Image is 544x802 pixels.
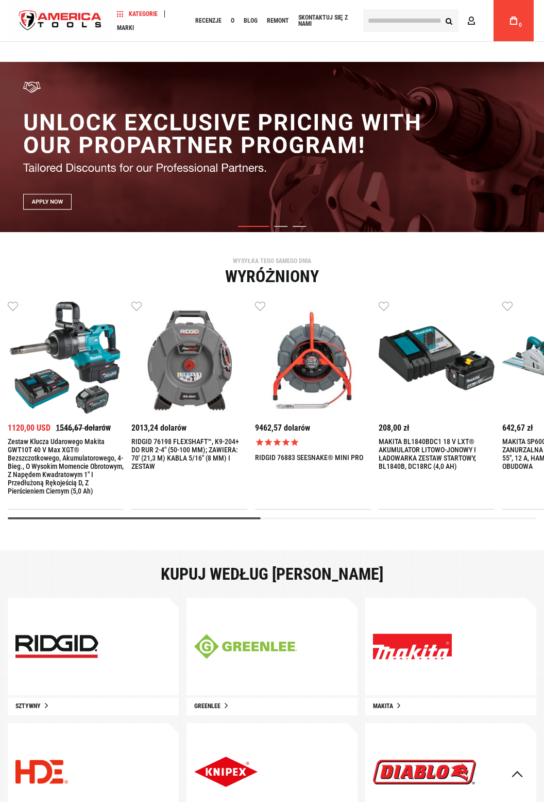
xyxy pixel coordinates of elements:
[379,437,495,470] a: MAKITA BL1840BDC1 18 V LXT® AKUMULATOR LITOWO-JONOWY I ŁADOWARKA ZESTAW STARTOWY, BL1840B, DC18RC...
[379,300,495,419] a: MAKITA BL1840BDC1 18 V LXT® AKUMULATOR LITOWO-JONOWY I ŁADOWARKA ZESTAW STARTOWY, BL1840B, DC18RC...
[502,423,533,433] font: 642,67 zł
[8,300,124,510] div: 1 / 9
[231,17,234,24] font: O
[131,437,247,470] a: RIDGID 76198 FLEXSHAFT™, K9-204+ DO RUR 2-4" (50-100 MM); ZAWIERA: 70' (21,3 M) KABLA 5/16" (8 MM...
[519,22,522,28] font: 0
[131,423,186,433] font: 2013,24 dolarów
[373,760,476,784] img: Odkryj nasze nowe produkty
[112,7,162,21] a: Kategorie
[8,300,124,419] a: Zestaw klucza udarowego Makita GWT10T 40 V max XGT® bezszczotkowego, akumulatorowego, 4-bieg., o ...
[194,757,258,787] img: Odkryj nasze nowe produkty
[379,423,409,433] font: 208,00 zł
[439,11,458,30] button: Szukaj
[56,423,111,433] font: 1546,67 dolarów
[255,423,310,433] font: 9462,57 dolarów
[161,564,384,584] font: Kupuj według [PERSON_NAME]
[379,300,495,510] div: 4 / 9
[255,300,371,510] div: 3 / 9
[186,698,358,715] a: Greenlee
[244,17,258,24] font: Blog
[131,437,239,470] font: RIDGID 76198 FLEXSHAFT™, K9-204+ DO RUR 2-4" (50-100 MM); ZAWIERA: 70' (21,3 M) KABLA 5/16" (8 MM...
[117,24,134,31] font: Marki
[131,300,247,510] div: 2 / 9
[131,300,247,416] img: RIDGID 76198 WAŁEK FLEXSHAFT™, K9-204+ DLA 2-4
[373,702,393,710] font: Makita
[129,10,158,18] font: Kategorie
[298,14,348,27] font: Skontaktuj się z nami
[15,760,68,784] img: Odkryj nasze nowe produkty
[226,14,239,28] a: O
[15,702,41,710] font: Sztywny
[191,14,226,28] a: Recenzje
[8,423,50,433] font: 1120,00 USD
[131,300,247,419] a: RIDGID 76198 WAŁEK FLEXSHAFT™, K9-204+ DLA 2-4
[10,2,110,40] img: Narzędzia Ameryki
[255,453,363,462] a: RIDGID 76883 SEESNAKE® MINI PRO
[10,2,110,40] a: logo sklepu
[233,257,311,265] font: WYSYŁKA TEGO SAMEGO DNIA
[8,300,124,416] img: Zestaw klucza udarowego Makita GWT10T 40 V max XGT® bezszczotkowego, akumulatorowego, 4-bieg., o ...
[8,698,179,715] a: Sztywny
[194,634,297,659] img: greenline-mobile.jpg
[195,17,222,24] font: Recenzje
[8,437,124,495] a: Zestaw klucza udarowego Makita GWT10T 40 V max XGT® bezszczotkowego, akumulatorowego, 4-bieg., o ...
[379,437,476,470] font: MAKITA BL1840BDC1 18 V LXT® AKUMULATOR LITOWO-JONOWY I ŁADOWARKA ZESTAW STARTOWY, BL1840B, DC18RC...
[255,300,371,416] img: RIDGID 76883 SEESNAKE® MINI PRO
[15,635,98,658] img: ridgid-mobile.jpg
[365,698,536,715] a: Makita
[294,14,355,28] a: Skontaktuj się z nami
[365,598,536,695] a: Odkryj nasze nowe produkty
[373,633,452,660] img: Odkryj nasze nowe produkty
[225,267,319,286] font: Wyróżniony
[379,300,495,416] img: MAKITA BL1840BDC1 18 V LXT® AKUMULATOR LITOWO-JONOWY I ŁADOWARKA ZESTAW STARTOWY, BL1840B, DC18RC...
[194,702,220,710] font: Greenlee
[267,17,289,24] font: Remont
[255,437,371,447] span: Rated 5.0 out of 5 stars 1 reviews
[112,21,139,35] a: Marki
[479,17,503,25] font: Konto
[239,14,262,28] a: Blog
[262,14,294,28] a: Remont
[255,300,371,419] a: RIDGID 76883 SEESNAKE® MINI PRO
